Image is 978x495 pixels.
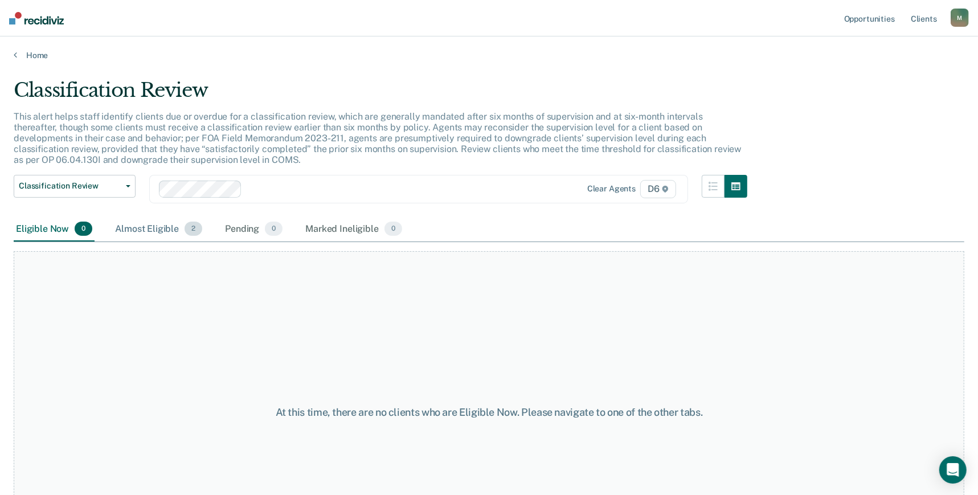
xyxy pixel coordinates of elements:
span: Classification Review [19,181,121,191]
img: Recidiviz [9,12,64,24]
div: Eligible Now0 [14,217,95,242]
div: Almost Eligible2 [113,217,204,242]
div: Marked Ineligible0 [303,217,404,242]
button: M [951,9,969,27]
span: 0 [75,222,92,236]
span: 0 [265,222,283,236]
div: Pending0 [223,217,285,242]
div: Clear agents [587,184,636,194]
span: 2 [185,222,202,236]
button: Classification Review [14,175,136,198]
div: Open Intercom Messenger [939,456,967,484]
div: At this time, there are no clients who are Eligible Now. Please navigate to one of the other tabs. [252,406,727,419]
span: D6 [640,180,676,198]
span: 0 [384,222,402,236]
a: Home [14,50,964,60]
div: Classification Review [14,79,747,111]
p: This alert helps staff identify clients due or overdue for a classification review, which are gen... [14,111,741,166]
